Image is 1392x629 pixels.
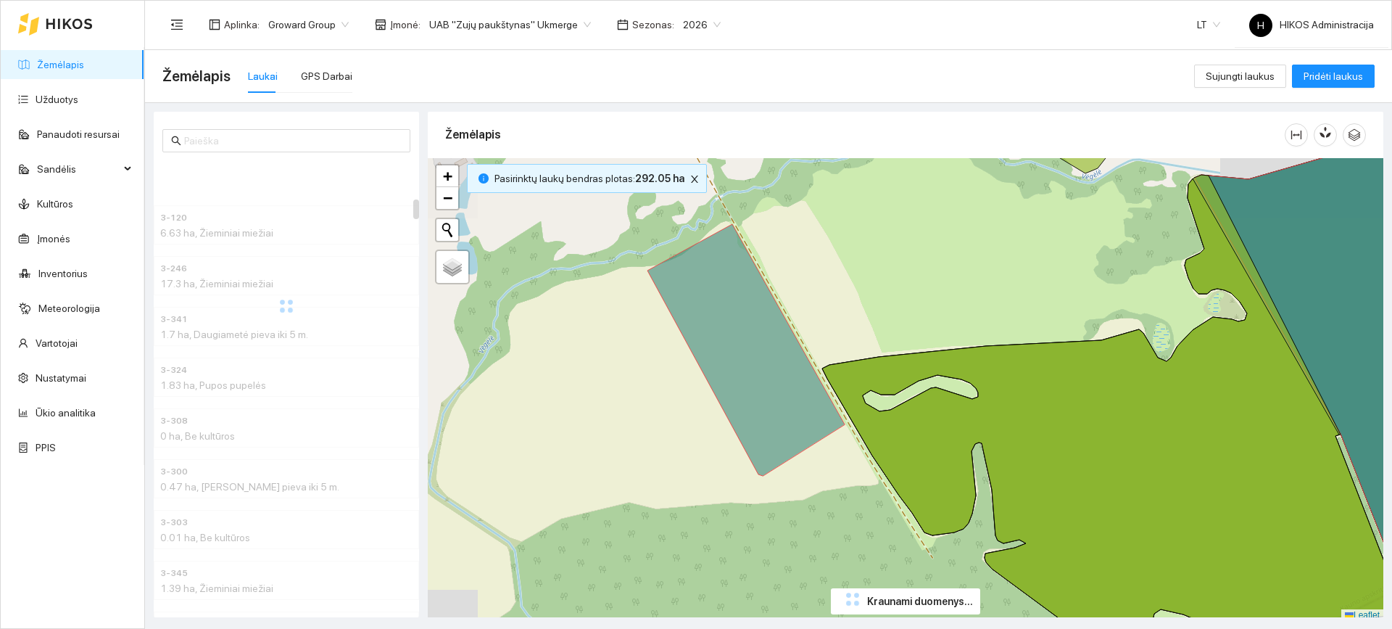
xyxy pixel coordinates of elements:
[268,14,349,36] span: Groward Group
[37,198,73,210] a: Kultūros
[632,17,674,33] span: Sezonas :
[375,19,386,30] span: shop
[436,251,468,283] a: Layers
[436,219,458,241] button: Initiate a new search
[1257,14,1264,37] span: H
[209,19,220,30] span: layout
[36,372,86,384] a: Nustatymai
[38,268,88,279] a: Inventorius
[617,19,629,30] span: calendar
[170,18,183,31] span: menu-fold
[37,128,120,140] a: Panaudoti resursai
[38,303,100,314] a: Meteorologija
[436,187,458,209] a: Zoom out
[162,65,231,88] span: Žemėlapis
[171,136,181,146] span: search
[478,173,489,184] span: info-circle
[1194,70,1286,82] a: Sujungti laukus
[436,165,458,187] a: Zoom in
[1345,610,1380,620] a: Leaflet
[390,17,420,33] span: Įmonė :
[248,68,278,84] div: Laukai
[867,593,973,609] span: Kraunami duomenys...
[494,170,684,186] span: Pasirinktų laukų bendras plotas :
[37,233,70,244] a: Įmonės
[443,167,452,185] span: +
[184,133,402,149] input: Paieška
[1206,68,1275,84] span: Sujungti laukus
[224,17,260,33] span: Aplinka :
[687,174,703,184] span: close
[36,337,78,349] a: Vartotojai
[443,189,452,207] span: −
[1249,19,1374,30] span: HIKOS Administracija
[1197,14,1220,36] span: LT
[1285,129,1307,141] span: column-width
[1194,65,1286,88] button: Sujungti laukus
[429,14,591,36] span: UAB "Zujų paukštynas" Ukmerge
[37,155,120,184] span: Sandėlis
[1292,65,1375,88] button: Pridėti laukus
[36,94,78,105] a: Užduotys
[683,14,721,36] span: 2026
[1304,68,1363,84] span: Pridėti laukus
[36,407,96,419] a: Ūkio analitika
[301,68,352,84] div: GPS Darbai
[445,114,1285,155] div: Žemėlapis
[635,173,684,184] b: 292.05 ha
[36,442,56,453] a: PPIS
[686,170,703,188] button: close
[37,59,84,70] a: Žemėlapis
[1285,123,1308,147] button: column-width
[162,10,191,39] button: menu-fold
[1292,70,1375,82] a: Pridėti laukus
